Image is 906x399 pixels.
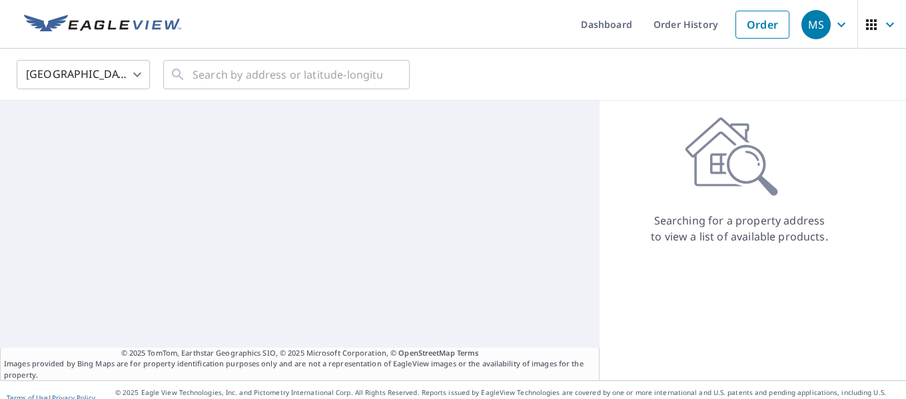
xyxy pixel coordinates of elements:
[24,15,181,35] img: EV Logo
[121,348,479,359] span: © 2025 TomTom, Earthstar Geographics SIO, © 2025 Microsoft Corporation, ©
[650,212,829,244] p: Searching for a property address to view a list of available products.
[398,348,454,358] a: OpenStreetMap
[193,56,382,93] input: Search by address or latitude-longitude
[735,11,789,39] a: Order
[17,56,150,93] div: [GEOGRAPHIC_DATA]
[457,348,479,358] a: Terms
[801,10,831,39] div: MS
